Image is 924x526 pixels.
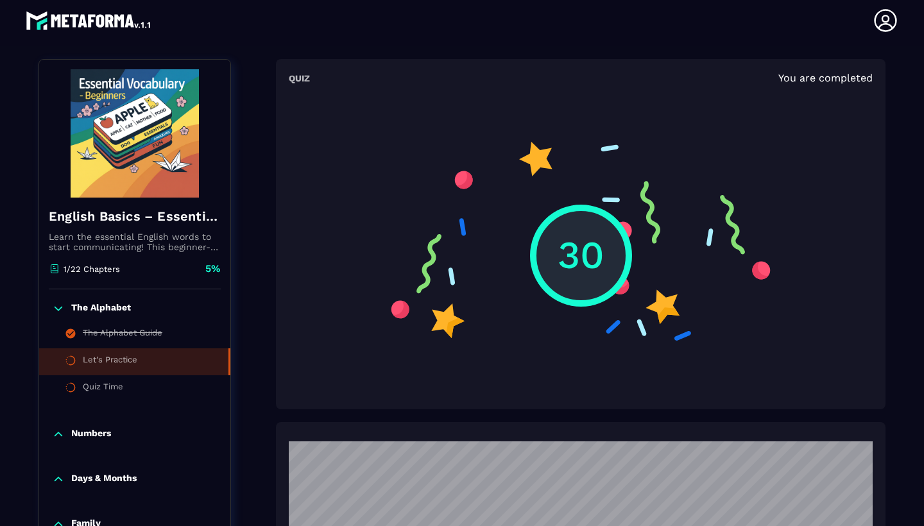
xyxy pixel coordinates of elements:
[71,428,111,441] p: Numbers
[558,229,604,282] p: 30
[83,382,123,396] div: Quiz Time
[64,264,120,274] p: 1/22 Chapters
[71,473,137,486] p: Days & Months
[83,355,137,369] div: Let's Practice
[289,73,310,83] h6: Quiz
[778,72,873,84] span: You are completed
[26,8,153,33] img: logo
[71,302,131,315] p: The Alphabet
[83,328,162,342] div: The Alphabet Guide
[49,69,221,198] img: banner
[205,262,221,276] p: 5%
[49,232,221,252] p: Learn the essential English words to start communicating! This beginner-friendly course will help...
[49,207,221,225] h4: English Basics – Essential Vocabulary for Beginners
